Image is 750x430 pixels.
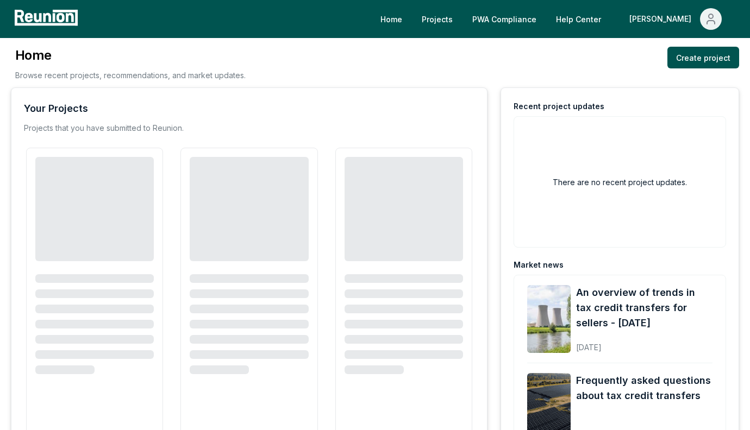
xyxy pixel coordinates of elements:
[527,285,571,353] img: An overview of trends in tax credit transfers for sellers - October 2025
[514,101,604,112] div: Recent project updates
[413,8,461,30] a: Projects
[24,123,184,134] p: Projects that you have submitted to Reunion.
[553,176,687,188] h2: There are no recent project updates.
[372,8,411,30] a: Home
[372,8,739,30] nav: Main
[514,260,564,270] div: Market news
[576,334,712,353] div: [DATE]
[576,373,712,403] a: Frequently asked questions about tax credit transfers
[15,47,246,64] h3: Home
[667,47,739,68] a: Create project
[621,8,730,30] button: [PERSON_NAME]
[629,8,696,30] div: [PERSON_NAME]
[576,285,712,331] a: An overview of trends in tax credit transfers for sellers - [DATE]
[464,8,545,30] a: PWA Compliance
[547,8,610,30] a: Help Center
[15,69,246,81] p: Browse recent projects, recommendations, and market updates.
[24,101,88,116] div: Your Projects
